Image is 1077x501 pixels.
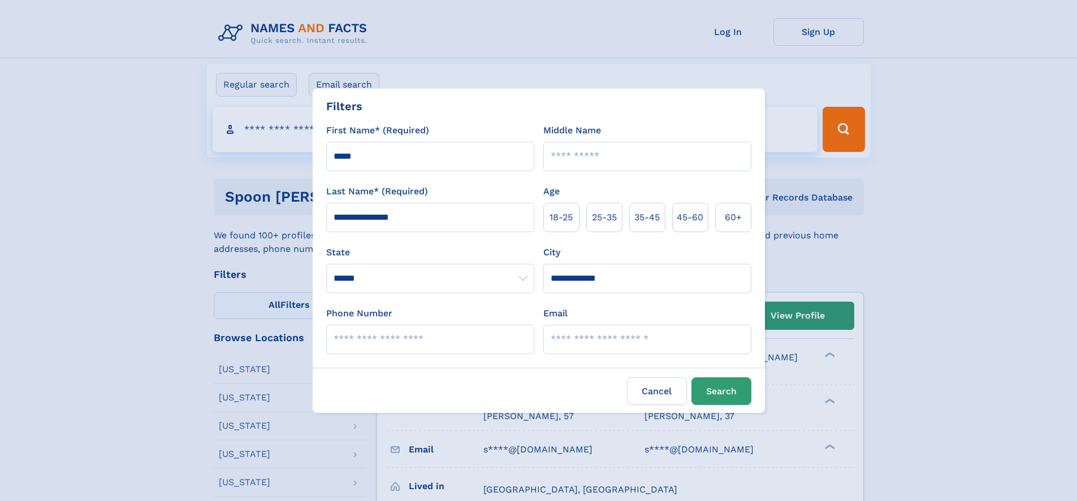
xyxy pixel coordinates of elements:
[725,211,742,224] span: 60+
[691,377,751,405] button: Search
[326,124,429,137] label: First Name* (Required)
[543,185,560,198] label: Age
[677,211,703,224] span: 45‑60
[326,185,428,198] label: Last Name* (Required)
[543,307,568,320] label: Email
[543,124,601,137] label: Middle Name
[326,246,534,259] label: State
[543,246,560,259] label: City
[326,98,362,115] div: Filters
[592,211,617,224] span: 25‑35
[627,377,687,405] label: Cancel
[634,211,660,224] span: 35‑45
[550,211,573,224] span: 18‑25
[326,307,392,320] label: Phone Number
